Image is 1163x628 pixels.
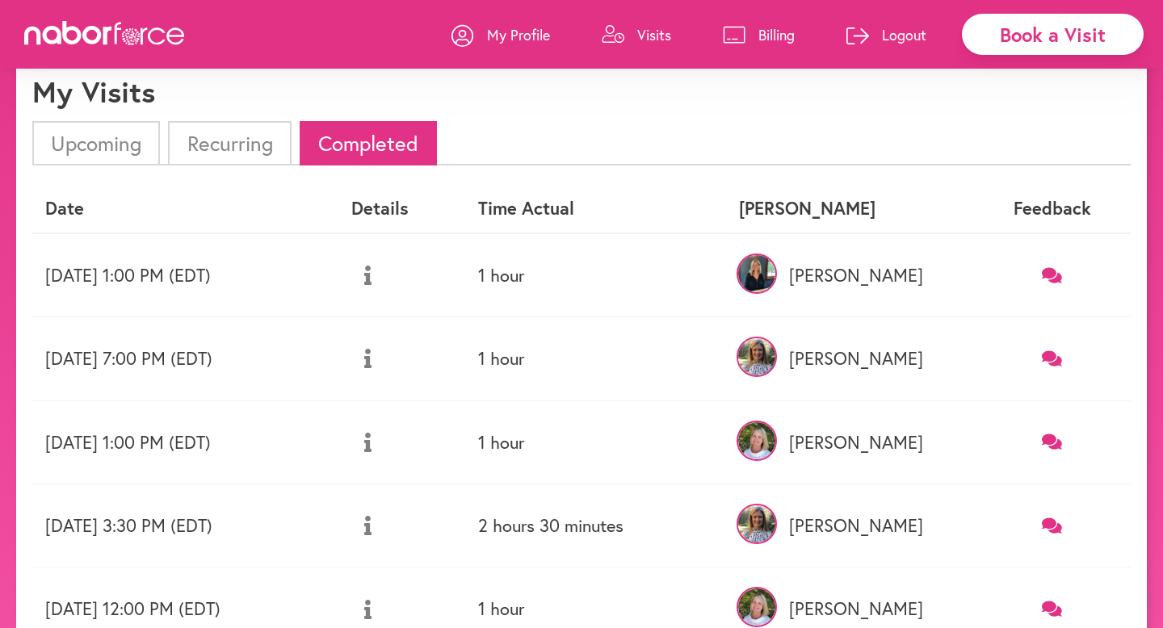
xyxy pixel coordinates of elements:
[465,233,726,317] td: 1 hour
[338,185,465,232] th: Details
[739,348,960,369] p: [PERSON_NAME]
[739,598,960,619] p: [PERSON_NAME]
[32,400,338,484] td: [DATE] 1:00 PM (EDT)
[737,253,777,294] img: cmBpYsgqQPS5ypH0zyYO
[739,432,960,453] p: [PERSON_NAME]
[882,25,926,44] p: Logout
[723,10,795,59] a: Billing
[32,121,160,165] li: Upcoming
[737,337,777,377] img: 1kLAa5KuQmaPja9H5YQ5
[637,25,671,44] p: Visits
[602,10,671,59] a: Visits
[726,185,973,232] th: [PERSON_NAME]
[465,400,726,484] td: 1 hour
[168,121,291,165] li: Recurring
[737,504,777,544] img: 1kLAa5KuQmaPja9H5YQ5
[32,317,338,400] td: [DATE] 7:00 PM (EDT)
[487,25,550,44] p: My Profile
[465,185,726,232] th: Time Actual
[32,484,338,567] td: [DATE] 3:30 PM (EDT)
[737,587,777,627] img: odJvVXYORjquNFCAUrpz
[32,185,338,232] th: Date
[465,317,726,400] td: 1 hour
[737,421,777,461] img: odJvVXYORjquNFCAUrpz
[758,25,795,44] p: Billing
[32,233,338,317] td: [DATE] 1:00 PM (EDT)
[973,185,1131,232] th: Feedback
[451,10,550,59] a: My Profile
[300,121,437,165] li: Completed
[846,10,926,59] a: Logout
[962,14,1144,55] div: Book a Visit
[739,515,960,536] p: [PERSON_NAME]
[465,484,726,567] td: 2 hours 30 minutes
[739,265,960,286] p: [PERSON_NAME]
[32,74,155,109] h1: My Visits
